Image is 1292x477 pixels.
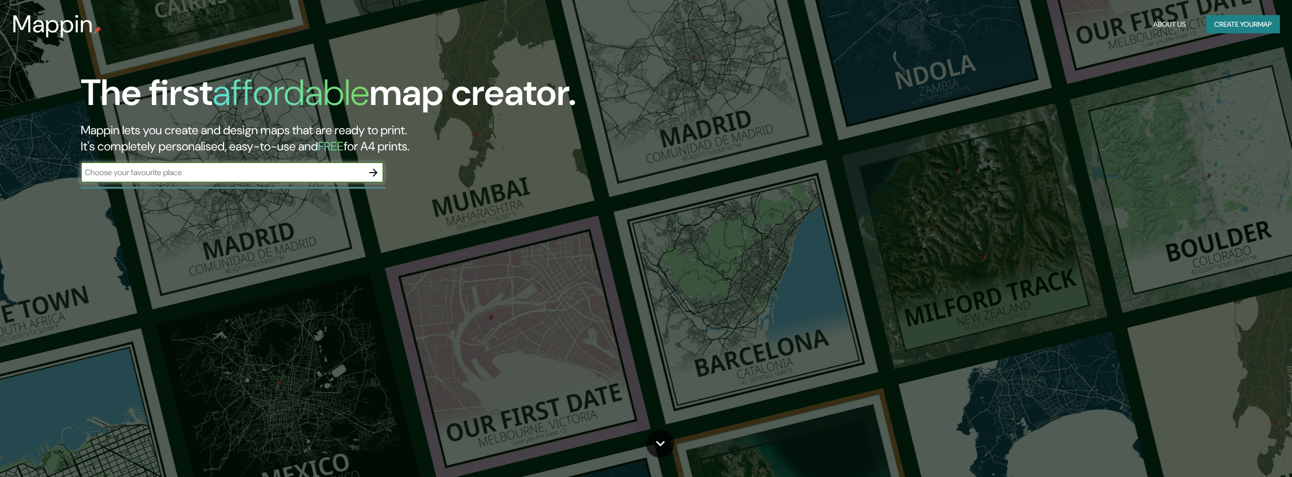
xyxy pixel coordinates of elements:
[1206,15,1280,34] button: Create yourmap
[318,138,344,154] h5: FREE
[93,26,101,34] img: mappin-pin
[212,69,369,116] h1: affordable
[81,72,576,122] h1: The first map creator.
[1149,15,1190,34] button: About Us
[12,10,93,38] h3: Mappin
[81,167,363,178] input: Choose your favourite place
[81,122,727,154] h2: Mappin lets you create and design maps that are ready to print. It's completely personalised, eas...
